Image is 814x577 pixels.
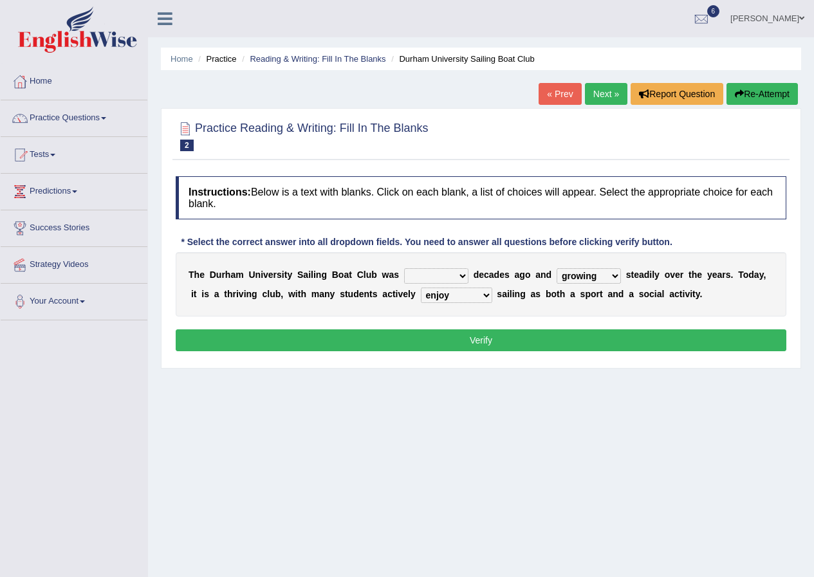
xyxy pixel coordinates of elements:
[284,270,288,280] b: t
[631,83,723,105] button: Report Question
[674,289,680,299] b: c
[348,289,354,299] b: u
[297,270,303,280] b: S
[479,270,484,280] b: e
[515,289,521,299] b: n
[512,289,515,299] b: i
[194,270,200,280] b: h
[364,270,366,280] b: l
[754,270,759,280] b: a
[692,289,696,299] b: t
[311,270,313,280] b: l
[535,289,541,299] b: s
[738,270,743,280] b: T
[644,289,650,299] b: o
[244,289,246,299] b: i
[510,289,512,299] b: l
[618,289,624,299] b: d
[690,289,692,299] b: i
[359,289,364,299] b: e
[338,270,344,280] b: o
[699,289,702,299] b: .
[246,289,252,299] b: n
[313,270,316,280] b: i
[546,289,551,299] b: b
[497,289,502,299] b: s
[288,289,295,299] b: w
[345,289,348,299] b: t
[585,289,591,299] b: p
[680,289,683,299] b: t
[330,289,335,299] b: y
[225,270,231,280] b: h
[403,289,408,299] b: e
[726,83,798,105] button: Re-Attempt
[261,270,263,280] b: i
[743,270,749,280] b: o
[349,270,352,280] b: t
[1,100,147,133] a: Practice Questions
[408,289,411,299] b: l
[201,289,204,299] b: i
[546,270,552,280] b: d
[353,289,359,299] b: d
[763,270,766,280] b: ,
[639,270,644,280] b: a
[268,270,273,280] b: e
[227,289,233,299] b: h
[585,83,627,105] a: Next »
[262,289,267,299] b: c
[689,270,692,280] b: t
[541,270,546,280] b: n
[388,53,535,65] li: Durham University Sailing Boat Club
[557,289,560,299] b: t
[652,270,654,280] b: l
[250,54,385,64] a: Reading & Writing: Fill In The Blanks
[519,270,525,280] b: g
[396,289,398,299] b: i
[665,270,671,280] b: o
[639,289,644,299] b: s
[654,270,660,280] b: y
[696,289,700,299] b: y
[504,270,510,280] b: s
[311,289,319,299] b: m
[570,289,575,299] b: a
[171,54,193,64] a: Home
[692,270,698,280] b: h
[301,289,306,299] b: h
[682,289,685,299] b: i
[277,270,282,280] b: s
[270,289,275,299] b: u
[221,270,225,280] b: r
[176,176,786,219] h4: Below is a text with blanks. Click on each blank, a list of choices will appear. Select the appro...
[580,289,586,299] b: s
[494,270,500,280] b: d
[239,289,244,299] b: v
[717,270,722,280] b: a
[373,289,378,299] b: s
[224,289,227,299] b: t
[1,284,147,316] a: Your Account
[726,270,731,280] b: s
[176,235,678,249] div: * Select the correct answer into all dropdown fields. You need to answer all questions before cli...
[607,289,613,299] b: a
[398,289,403,299] b: v
[1,247,147,279] a: Strategy Videos
[1,210,147,243] a: Success Stories
[275,289,281,299] b: b
[507,289,510,299] b: i
[722,270,725,280] b: r
[411,289,416,299] b: y
[393,289,396,299] b: t
[248,270,255,280] b: U
[236,289,239,299] b: i
[634,270,639,280] b: e
[332,270,338,280] b: B
[1,64,147,96] a: Home
[631,270,634,280] b: t
[189,270,194,280] b: T
[649,289,654,299] b: c
[662,289,665,299] b: l
[669,289,674,299] b: a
